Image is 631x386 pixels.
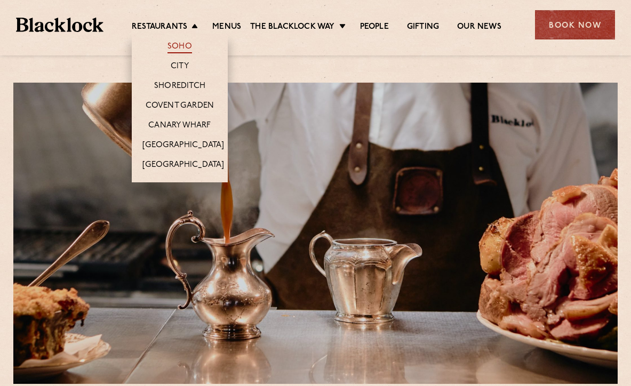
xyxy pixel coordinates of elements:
[457,22,501,34] a: Our News
[250,22,334,34] a: The Blacklock Way
[535,10,615,39] div: Book Now
[154,81,205,93] a: Shoreditch
[146,101,214,112] a: Covent Garden
[212,22,241,34] a: Menus
[167,42,192,53] a: Soho
[16,18,103,33] img: BL_Textured_Logo-footer-cropped.svg
[171,61,189,73] a: City
[142,160,224,172] a: [GEOGRAPHIC_DATA]
[132,22,187,34] a: Restaurants
[142,140,224,152] a: [GEOGRAPHIC_DATA]
[407,22,439,34] a: Gifting
[148,120,211,132] a: Canary Wharf
[360,22,389,34] a: People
